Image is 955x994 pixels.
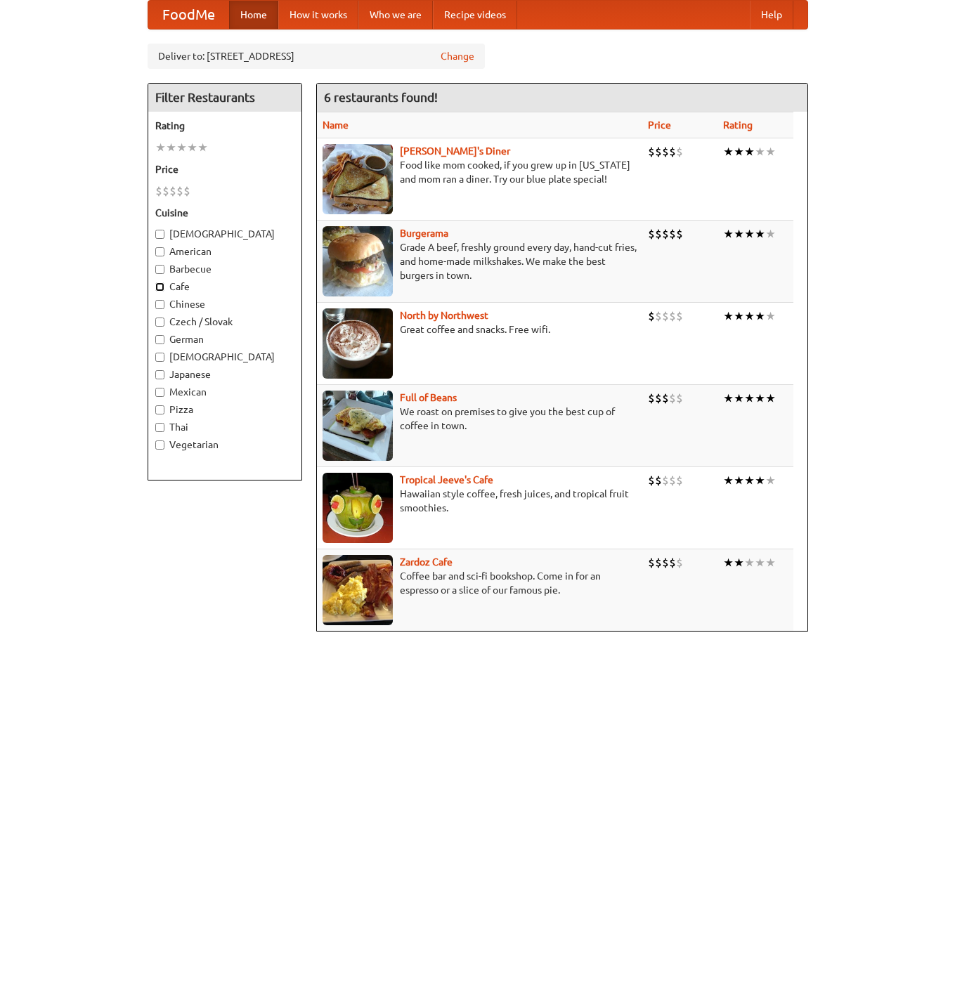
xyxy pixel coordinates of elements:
[662,308,669,324] li: $
[155,119,294,133] h5: Rating
[323,405,637,433] p: We roast on premises to give you the best cup of coffee in town.
[155,318,164,327] input: Czech / Slovak
[187,140,197,155] li: ★
[723,119,753,131] a: Rating
[400,474,493,485] b: Tropical Jeeve's Cafe
[734,226,744,242] li: ★
[148,44,485,69] div: Deliver to: [STREET_ADDRESS]
[676,144,683,159] li: $
[676,226,683,242] li: $
[676,473,683,488] li: $
[169,183,176,199] li: $
[155,440,164,450] input: Vegetarian
[734,308,744,324] li: ★
[323,240,637,282] p: Grade A beef, freshly ground every day, hand-cut fries, and home-made milkshakes. We make the bes...
[734,144,744,159] li: ★
[723,226,734,242] li: ★
[155,183,162,199] li: $
[676,391,683,406] li: $
[723,308,734,324] li: ★
[358,1,433,29] a: Who we are
[155,367,294,381] label: Japanese
[648,391,655,406] li: $
[655,226,662,242] li: $
[183,183,190,199] li: $
[400,145,510,157] a: [PERSON_NAME]'s Diner
[155,280,294,294] label: Cafe
[155,297,294,311] label: Chinese
[755,555,765,570] li: ★
[662,226,669,242] li: $
[197,140,208,155] li: ★
[744,555,755,570] li: ★
[400,392,457,403] a: Full of Beans
[229,1,278,29] a: Home
[155,420,294,434] label: Thai
[662,391,669,406] li: $
[734,473,744,488] li: ★
[278,1,358,29] a: How it works
[155,162,294,176] h5: Price
[324,91,438,104] ng-pluralize: 6 restaurants found!
[155,244,294,259] label: American
[155,405,164,414] input: Pizza
[744,473,755,488] li: ★
[323,487,637,515] p: Hawaiian style coffee, fresh juices, and tropical fruit smoothies.
[755,473,765,488] li: ★
[323,555,393,625] img: zardoz.jpg
[755,391,765,406] li: ★
[669,391,676,406] li: $
[433,1,517,29] a: Recipe videos
[744,226,755,242] li: ★
[676,555,683,570] li: $
[155,370,164,379] input: Japanese
[669,473,676,488] li: $
[744,308,755,324] li: ★
[323,144,393,214] img: sallys.jpg
[155,438,294,452] label: Vegetarian
[400,228,448,239] a: Burgerama
[655,391,662,406] li: $
[755,226,765,242] li: ★
[648,144,655,159] li: $
[744,144,755,159] li: ★
[441,49,474,63] a: Change
[155,206,294,220] h5: Cuisine
[669,226,676,242] li: $
[155,353,164,362] input: [DEMOGRAPHIC_DATA]
[765,226,776,242] li: ★
[155,385,294,399] label: Mexican
[723,144,734,159] li: ★
[655,555,662,570] li: $
[765,555,776,570] li: ★
[662,473,669,488] li: $
[676,308,683,324] li: $
[323,569,637,597] p: Coffee bar and sci-fi bookshop. Come in for an espresso or a slice of our famous pie.
[155,227,294,241] label: [DEMOGRAPHIC_DATA]
[155,403,294,417] label: Pizza
[176,183,183,199] li: $
[765,473,776,488] li: ★
[662,555,669,570] li: $
[669,308,676,324] li: $
[400,310,488,321] a: North by Northwest
[400,556,453,568] a: Zardoz Cafe
[648,473,655,488] li: $
[155,265,164,274] input: Barbecue
[648,226,655,242] li: $
[323,158,637,186] p: Food like mom cooked, if you grew up in [US_STATE] and mom ran a diner. Try our blue plate special!
[155,247,164,256] input: American
[155,335,164,344] input: German
[755,144,765,159] li: ★
[155,262,294,276] label: Barbecue
[323,308,393,379] img: north.jpg
[734,555,744,570] li: ★
[648,119,671,131] a: Price
[744,391,755,406] li: ★
[648,308,655,324] li: $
